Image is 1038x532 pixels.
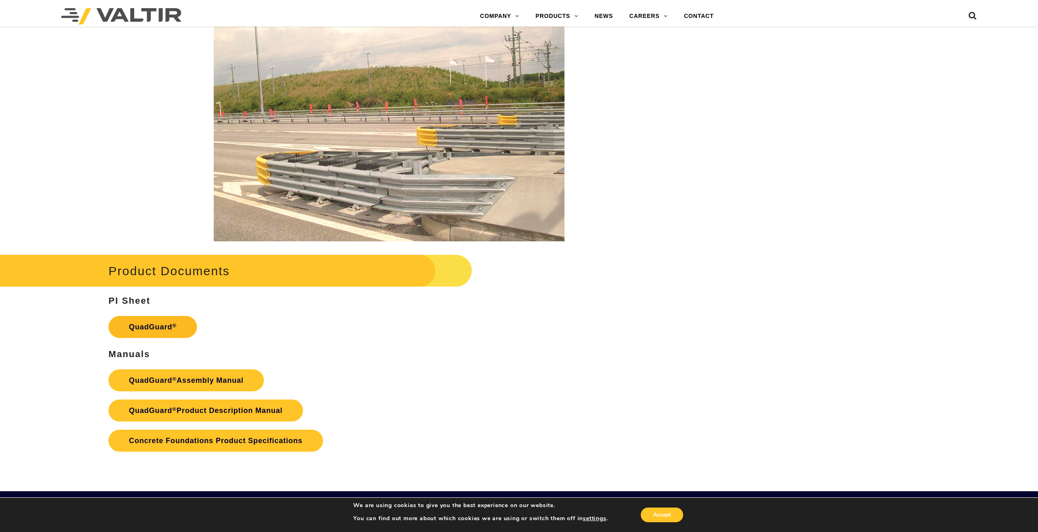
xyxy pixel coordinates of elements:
[527,8,587,24] a: PRODUCTS
[353,515,608,522] p: You can find out more about which cookies we are using or switch them off in .
[108,349,150,359] strong: Manuals
[621,8,676,24] a: CAREERS
[641,508,683,522] button: Accept
[676,8,722,24] a: CONTACT
[108,430,323,452] a: Concrete Foundations Product Specifications
[472,8,527,24] a: COMPANY
[108,400,303,422] a: QuadGuard®Product Description Manual
[108,369,264,391] a: QuadGuard®Assembly Manual
[353,502,608,509] p: We are using cookies to give you the best experience on our website.
[108,296,150,306] strong: PI Sheet
[108,316,197,338] a: QuadGuard®
[172,322,177,329] sup: ®
[587,8,621,24] a: NEWS
[172,376,177,382] sup: ®
[61,8,181,24] img: Valtir
[583,515,606,522] button: settings
[172,406,177,412] sup: ®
